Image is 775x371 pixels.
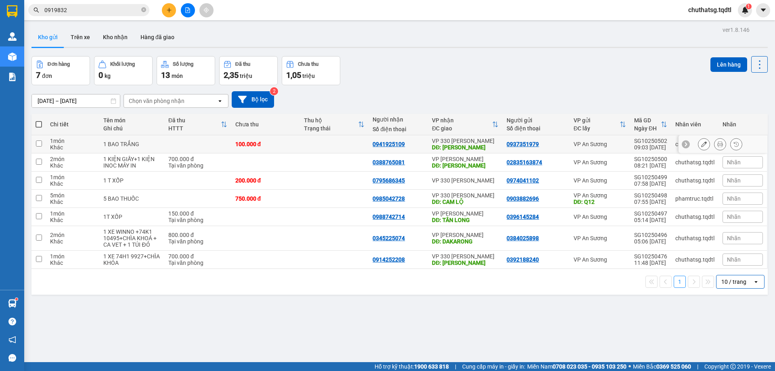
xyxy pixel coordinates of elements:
div: 1 XE 74H1 9927+CHÌA KHÓA [103,253,160,266]
button: Kho nhận [96,27,134,47]
div: ĐC lấy [574,125,620,132]
div: DĐ: TRIỆU PHONG [432,144,499,151]
span: | [697,362,698,371]
div: Chi tiết [50,121,95,128]
div: 05:06 [DATE] [634,238,667,245]
sup: 1 [746,4,752,9]
div: 1 món [50,253,95,260]
div: VP An Sương [574,256,626,263]
div: 150.000 đ [168,210,227,217]
span: Nhãn [727,256,741,263]
div: 11:48 [DATE] [634,260,667,266]
div: Số điện thoại [507,125,566,132]
button: Đã thu2,35 triệu [219,56,278,85]
div: 0985042728 [373,195,405,202]
div: Chưa thu [235,121,296,128]
div: Đơn hàng [48,61,70,67]
span: Nhãn [727,177,741,184]
div: 2 món [50,156,95,162]
div: 0974041102 [507,177,539,184]
span: chuthatsg.tqdtl [682,5,738,15]
span: close-circle [141,7,146,12]
div: DĐ: Q12 [574,199,626,205]
div: DĐ: CAM LỘ [432,199,499,205]
div: Tên món [103,117,160,124]
button: Chưa thu1,05 triệu [282,56,340,85]
div: VP An Sương [574,141,626,147]
div: Tại văn phòng [168,162,227,169]
div: 0903882696 [507,195,539,202]
div: 07:58 [DATE] [634,180,667,187]
div: chuthatsg.tqdtl [675,159,714,166]
th: Toggle SortBy [164,114,231,135]
button: Kho gửi [31,27,64,47]
div: 08:21 [DATE] [634,162,667,169]
span: 7 [36,70,40,80]
div: 1 món [50,174,95,180]
span: 13 [161,70,170,80]
button: 1 [674,276,686,288]
button: caret-down [756,3,770,17]
span: search [34,7,39,13]
img: solution-icon [8,73,17,81]
div: 05:14 [DATE] [634,217,667,223]
div: Nhân viên [675,121,714,128]
button: Đơn hàng7đơn [31,56,90,85]
div: Khác [50,162,95,169]
div: Mã GD [634,117,661,124]
button: Trên xe [64,27,96,47]
th: Toggle SortBy [300,114,369,135]
input: Tìm tên, số ĐT hoặc mã đơn [44,6,140,15]
div: 1 món [50,210,95,217]
div: Tại văn phòng [168,260,227,266]
div: 0392188240 [507,256,539,263]
sup: 2 [270,87,278,95]
div: 1 T XỐP [103,177,160,184]
span: triệu [302,73,315,79]
button: Số lượng13món [157,56,215,85]
div: VP 330 [PERSON_NAME] [432,253,499,260]
div: Người nhận [373,116,424,123]
div: phamtruc.tqdtl [675,195,714,202]
th: Toggle SortBy [630,114,671,135]
div: SG10250502 [634,138,667,144]
div: ver 1.8.146 [723,25,750,34]
span: ⚪️ [628,365,631,368]
div: chuthatsg.tqdtl [675,177,714,184]
th: Toggle SortBy [570,114,630,135]
div: 0396145284 [507,214,539,220]
img: logo-vxr [7,5,17,17]
span: Cung cấp máy in - giấy in: [462,362,525,371]
span: notification [8,336,16,344]
div: VP [PERSON_NAME] [432,156,499,162]
span: 1,05 [286,70,301,80]
button: Lên hàng [710,57,747,72]
div: 02835163874 [507,159,542,166]
span: 2,35 [224,70,239,80]
img: warehouse-icon [8,52,17,61]
div: 10 / trang [721,278,746,286]
div: SG10250500 [634,156,667,162]
span: | [455,362,456,371]
span: file-add [185,7,191,13]
span: copyright [730,364,736,369]
div: 0914252208 [373,256,405,263]
span: Hỗ trợ kỹ thuật: [375,362,449,371]
div: DĐ: HẢI LĂNG [432,260,499,266]
div: 07:55 [DATE] [634,199,667,205]
div: Tại văn phòng [168,238,227,245]
span: kg [105,73,111,79]
div: VP gửi [574,117,620,124]
div: 750.000 đ [235,195,296,202]
span: Nhãn [727,235,741,241]
div: Ghi chú [103,125,160,132]
div: VP nhận [432,117,492,124]
sup: 1 [15,298,18,300]
div: Đã thu [235,61,250,67]
span: message [8,354,16,362]
button: aim [199,3,214,17]
span: aim [203,7,209,13]
div: 1 BAO TRẮNG [103,141,160,147]
button: plus [162,3,176,17]
th: Toggle SortBy [428,114,503,135]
